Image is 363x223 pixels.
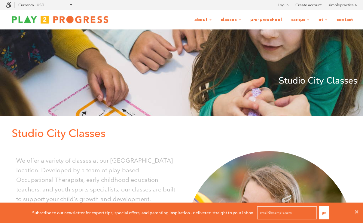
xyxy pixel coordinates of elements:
[278,2,288,8] a: Log in
[287,14,314,26] a: Camps
[319,206,329,219] button: Go
[315,14,331,26] a: OT
[217,14,245,26] a: Classes
[246,14,286,26] a: Pre-Preschool
[18,3,34,7] label: Currency
[333,14,357,26] a: Contact
[16,156,177,204] p: We offer a variety of classes at our [GEOGRAPHIC_DATA] location. Developed by a team of play-base...
[12,125,357,142] p: Studio City Classes
[328,2,357,8] a: simplepractice >
[191,14,216,26] a: About
[6,74,357,88] p: Studio City Classes
[295,2,322,8] a: Create account
[32,209,254,216] p: Subscribe to our newsletter for expert tips, special offers, and parenting inspiration - delivere...
[6,14,114,26] img: Play2Progress logo
[257,206,317,219] input: email@example.com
